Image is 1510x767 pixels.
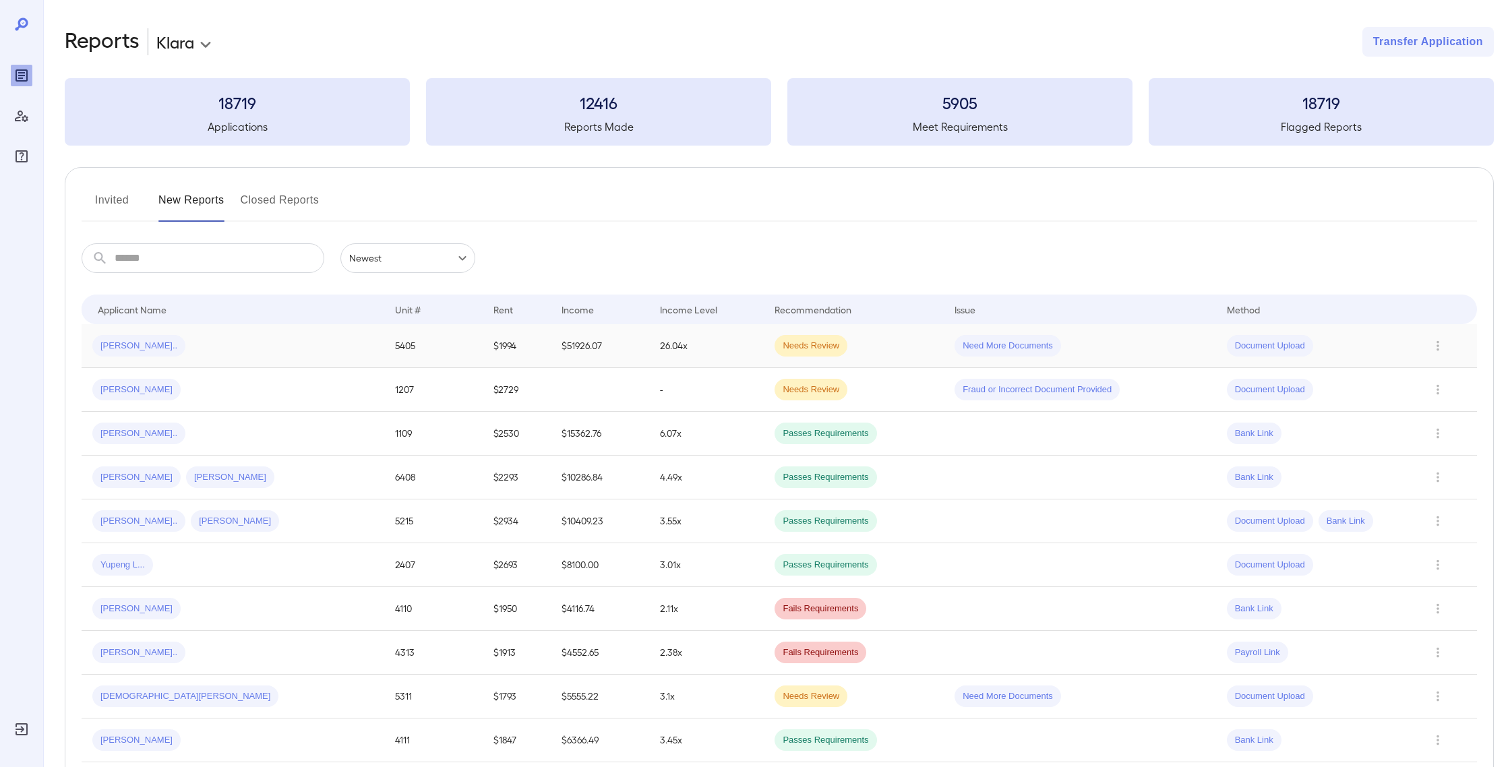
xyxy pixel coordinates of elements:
h3: 18719 [65,92,410,113]
span: Need More Documents [955,340,1061,352]
div: Applicant Name [98,301,167,317]
div: FAQ [11,146,32,167]
td: 3.01x [649,543,764,587]
button: Invited [82,189,142,222]
button: Row Actions [1427,466,1449,488]
span: [PERSON_NAME].. [92,646,185,659]
button: Row Actions [1427,510,1449,532]
td: $2293 [483,456,551,499]
div: Log Out [11,718,32,740]
div: Income Level [660,301,717,317]
span: Fails Requirements [775,603,866,615]
span: Passes Requirements [775,471,876,484]
td: 4110 [384,587,483,631]
span: [PERSON_NAME] [92,603,181,615]
span: [PERSON_NAME].. [92,427,185,440]
span: [PERSON_NAME].. [92,515,185,528]
span: Passes Requirements [775,734,876,747]
td: 2407 [384,543,483,587]
h2: Reports [65,27,140,57]
td: $8100.00 [551,543,649,587]
td: $1793 [483,675,551,718]
td: 1207 [384,368,483,412]
span: [PERSON_NAME] [92,383,181,396]
button: Row Actions [1427,685,1449,707]
span: Document Upload [1227,690,1313,703]
span: Bank Link [1227,471,1281,484]
td: - [649,368,764,412]
td: 1109 [384,412,483,456]
div: Rent [493,301,515,317]
td: $1994 [483,324,551,368]
span: [PERSON_NAME] [92,734,181,747]
td: 6.07x [649,412,764,456]
button: Closed Reports [241,189,320,222]
span: Fails Requirements [775,646,866,659]
span: Payroll Link [1227,646,1288,659]
div: Reports [11,65,32,86]
span: Bank Link [1227,603,1281,615]
span: Needs Review [775,340,847,352]
td: $1847 [483,718,551,762]
td: 4.49x [649,456,764,499]
span: Fraud or Incorrect Document Provided [955,383,1120,396]
td: $5555.22 [551,675,649,718]
span: Document Upload [1227,515,1313,528]
span: Yupeng L... [92,559,153,572]
div: Method [1227,301,1260,317]
h3: 18719 [1149,92,1494,113]
span: Need More Documents [955,690,1061,703]
td: 5311 [384,675,483,718]
td: $1950 [483,587,551,631]
span: [PERSON_NAME].. [92,340,185,352]
div: Income [562,301,594,317]
summary: 18719Applications12416Reports Made5905Meet Requirements18719Flagged Reports [65,78,1494,146]
button: Row Actions [1427,335,1449,357]
span: Passes Requirements [775,515,876,528]
h5: Applications [65,119,410,135]
td: $2693 [483,543,551,587]
h3: 12416 [426,92,771,113]
td: 2.11x [649,587,764,631]
span: Passes Requirements [775,427,876,440]
button: Row Actions [1427,598,1449,619]
td: $2729 [483,368,551,412]
button: New Reports [158,189,224,222]
button: Row Actions [1427,379,1449,400]
div: Recommendation [775,301,851,317]
span: Bank Link [1227,734,1281,747]
span: [DEMOGRAPHIC_DATA][PERSON_NAME] [92,690,278,703]
td: $2530 [483,412,551,456]
div: Issue [955,301,976,317]
h5: Flagged Reports [1149,119,1494,135]
h5: Reports Made [426,119,771,135]
td: 3.55x [649,499,764,543]
button: Row Actions [1427,729,1449,751]
td: 3.1x [649,675,764,718]
span: Needs Review [775,383,847,396]
div: Unit # [395,301,421,317]
td: 4111 [384,718,483,762]
h5: Meet Requirements [787,119,1132,135]
td: $15362.76 [551,412,649,456]
button: Row Actions [1427,642,1449,663]
button: Row Actions [1427,423,1449,444]
td: $4552.65 [551,631,649,675]
span: [PERSON_NAME] [186,471,274,484]
td: 6408 [384,456,483,499]
td: 5405 [384,324,483,368]
span: Bank Link [1319,515,1373,528]
td: 2.38x [649,631,764,675]
button: Row Actions [1427,554,1449,576]
span: Passes Requirements [775,559,876,572]
td: $51926.07 [551,324,649,368]
td: $4116.74 [551,587,649,631]
td: $10286.84 [551,456,649,499]
td: 5215 [384,499,483,543]
h3: 5905 [787,92,1132,113]
td: 26.04x [649,324,764,368]
td: $1913 [483,631,551,675]
div: Newest [340,243,475,273]
span: Document Upload [1227,383,1313,396]
button: Transfer Application [1362,27,1494,57]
